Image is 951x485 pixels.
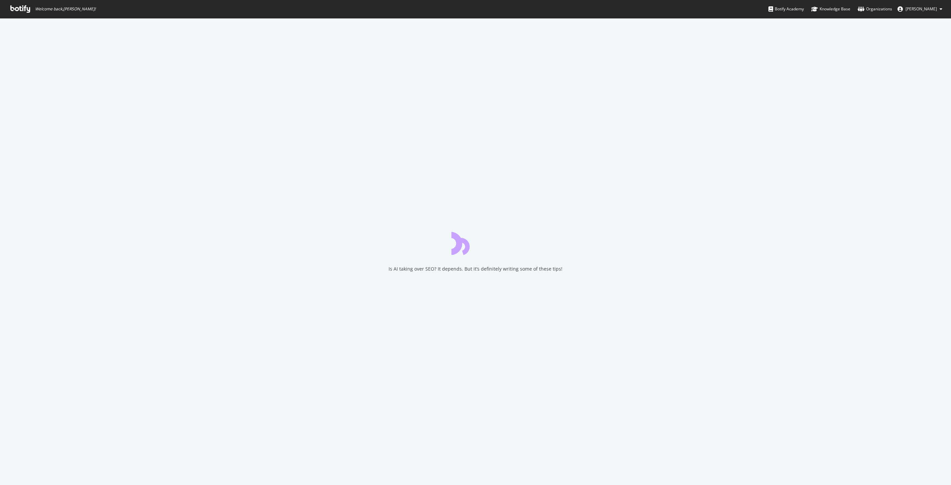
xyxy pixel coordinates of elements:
[858,6,892,12] div: Organizations
[389,266,562,272] div: Is AI taking over SEO? It depends. But it’s definitely writing some of these tips!
[811,6,850,12] div: Knowledge Base
[768,6,804,12] div: Botify Academy
[892,4,948,14] button: [PERSON_NAME]
[451,231,500,255] div: animation
[35,6,96,12] span: Welcome back, [PERSON_NAME] !
[906,6,937,12] span: David Drey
